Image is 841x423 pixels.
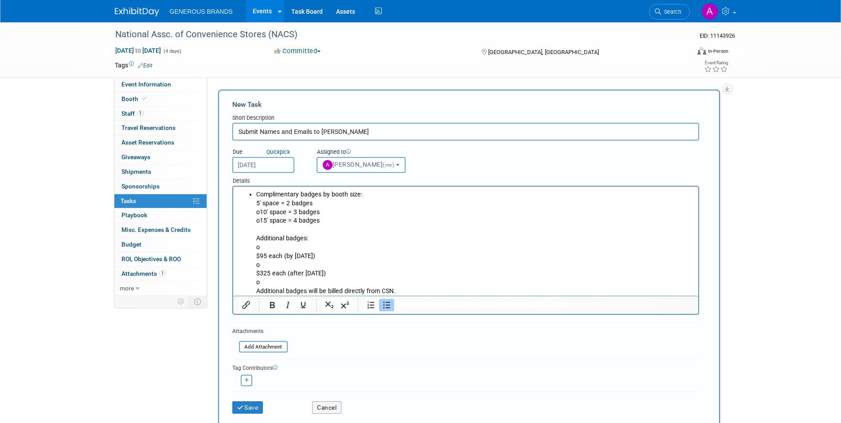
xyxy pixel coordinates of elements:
[138,63,153,69] a: Edit
[364,299,379,311] button: Numbered list
[114,282,207,296] a: more
[323,161,396,168] span: [PERSON_NAME]
[114,92,207,106] a: Booth
[114,223,207,237] a: Misc. Expenses & Credits
[232,328,288,335] div: Attachments
[280,299,295,311] button: Italic
[114,78,207,92] a: Event Information
[188,296,207,307] td: Toggle Event Tabs
[114,238,207,252] a: Budget
[661,8,681,15] span: Search
[114,252,207,266] a: ROI, Objectives & ROO
[121,110,144,117] span: Staff
[697,47,706,55] img: Format-Inperson.png
[232,363,699,372] div: Tag Contributors
[121,168,151,175] span: Shipments
[134,47,142,54] span: to
[114,121,207,135] a: Travel Reservations
[121,226,191,233] span: Misc. Expenses & Credits
[170,8,233,15] span: GENEROUS BRANDS
[317,157,406,173] button: [PERSON_NAME](me)
[708,48,728,55] div: In-Person
[296,299,311,311] button: Underline
[114,180,207,194] a: Sponsorships
[121,241,141,248] span: Budget
[114,107,207,121] a: Staff1
[114,267,207,281] a: Attachments1
[121,139,174,146] span: Asset Reservations
[379,299,394,311] button: Bullet list
[265,148,292,156] a: Quickpick
[159,270,166,277] span: 1
[121,211,147,219] span: Playbook
[488,49,599,55] span: [GEOGRAPHIC_DATA], [GEOGRAPHIC_DATA]
[317,148,423,157] div: Assigned to
[266,149,280,155] i: Quick
[701,3,718,20] img: Astrid Aguayo
[232,148,303,157] div: Due
[114,194,207,208] a: Tasks
[649,4,690,20] a: Search
[121,197,136,204] span: Tasks
[700,32,735,39] span: Event ID: 11143926
[337,299,352,311] button: Superscript
[232,123,699,141] input: Name of task or a short description
[121,255,181,262] span: ROI, Objectives & ROO
[121,183,160,190] span: Sponsorships
[115,8,159,16] img: ExhibitDay
[232,100,699,110] div: New Task
[121,270,166,277] span: Attachments
[232,401,263,414] button: Save
[114,208,207,223] a: Playbook
[114,150,207,164] a: Giveaways
[232,157,294,173] input: Due Date
[239,299,254,311] button: Insert/edit link
[115,47,161,55] span: [DATE] [DATE]
[322,299,337,311] button: Subscript
[137,110,144,117] span: 1
[704,61,728,65] div: Event Rating
[115,61,153,70] td: Tags
[232,173,699,186] div: Details
[173,296,189,307] td: Personalize Event Tab Strip
[142,96,147,101] i: Booth reservation complete
[638,46,729,59] div: Event Format
[233,187,698,296] iframe: Rich Text Area
[114,136,207,150] a: Asset Reservations
[265,299,280,311] button: Bold
[112,27,677,43] div: National Assc. of Convenience Stores (NACS)
[121,124,176,131] span: Travel Reservations
[120,285,134,292] span: more
[312,401,341,414] button: Cancel
[163,48,181,54] span: (4 days)
[383,162,394,168] span: (me)
[271,47,324,56] button: Committed
[121,81,171,88] span: Event Information
[121,153,150,161] span: Giveaways
[232,114,699,123] div: Short Description
[114,165,207,179] a: Shipments
[121,95,149,102] span: Booth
